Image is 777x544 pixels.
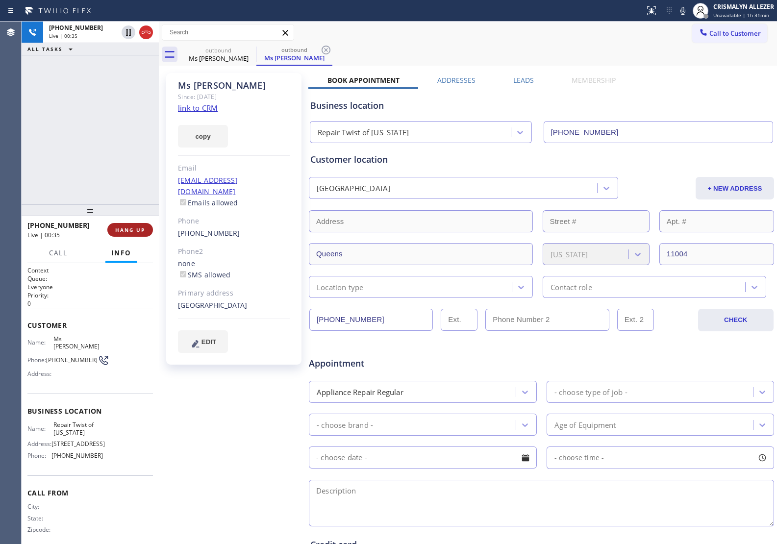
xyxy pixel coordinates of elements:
[544,121,774,143] input: Phone Number
[107,223,153,237] button: HANG UP
[310,153,773,166] div: Customer location
[178,216,290,227] div: Phone
[181,47,255,54] div: outbound
[713,12,769,19] span: Unavailable | 1h 31min
[139,25,153,39] button: Hang up
[327,75,400,85] label: Book Appointment
[27,406,153,416] span: Business location
[713,2,774,11] div: CRISMALYN ALLEZER
[27,231,60,239] span: Live | 00:35
[178,175,238,196] a: [EMAIL_ADDRESS][DOMAIN_NAME]
[53,335,102,350] span: Ms [PERSON_NAME]
[27,425,53,432] span: Name:
[554,386,627,397] div: - choose type of job -
[554,453,604,462] span: - choose time -
[178,300,290,311] div: [GEOGRAPHIC_DATA]
[51,440,105,447] span: [STREET_ADDRESS]
[178,270,230,279] label: SMS allowed
[43,244,74,263] button: Call
[543,210,650,232] input: Street #
[27,266,153,274] h1: Context
[317,281,364,293] div: Location type
[309,446,537,469] input: - choose date -
[27,274,153,283] h2: Queue:
[181,44,255,66] div: Ms Pam
[122,25,135,39] button: Hold Customer
[257,46,331,53] div: outbound
[309,210,533,232] input: Address
[178,163,290,174] div: Email
[27,299,153,308] p: 0
[178,258,290,281] div: none
[49,32,77,39] span: Live | 00:35
[513,75,534,85] label: Leads
[551,281,592,293] div: Contact role
[111,248,131,257] span: Info
[698,309,774,331] button: CHECK
[178,246,290,257] div: Phone2
[27,515,53,522] span: State:
[309,357,463,370] span: Appointment
[115,226,145,233] span: HANG UP
[27,46,63,52] span: ALL TASKS
[709,29,761,38] span: Call to Customer
[49,24,103,32] span: [PHONE_NUMBER]
[659,243,774,265] input: ZIP
[201,338,216,346] span: EDIT
[617,309,654,331] input: Ext. 2
[180,199,186,205] input: Emails allowed
[27,488,153,497] span: Call From
[27,370,53,377] span: Address:
[27,291,153,299] h2: Priority:
[441,309,477,331] input: Ext.
[27,440,51,447] span: Address:
[317,419,373,430] div: - choose brand -
[162,25,294,40] input: Search
[309,309,433,331] input: Phone Number
[27,503,53,510] span: City:
[257,44,331,65] div: Ms Pam
[49,248,68,257] span: Call
[437,75,476,85] label: Addresses
[53,421,102,436] span: Repair Twist of [US_STATE]
[46,356,98,364] span: [PHONE_NUMBER]
[317,386,403,397] div: Appliance Repair Regular
[257,53,331,62] div: Ms [PERSON_NAME]
[178,103,218,113] a: link to CRM
[178,125,228,148] button: copy
[692,24,767,43] button: Call to Customer
[178,330,228,353] button: EDIT
[317,183,390,194] div: [GEOGRAPHIC_DATA]
[178,91,290,102] div: Since: [DATE]
[51,452,103,459] span: [PHONE_NUMBER]
[27,321,153,330] span: Customer
[27,356,46,364] span: Phone:
[178,198,238,207] label: Emails allowed
[178,288,290,299] div: Primary address
[22,43,82,55] button: ALL TASKS
[27,452,51,459] span: Phone:
[27,339,53,346] span: Name:
[659,210,774,232] input: Apt. #
[572,75,616,85] label: Membership
[485,309,609,331] input: Phone Number 2
[554,419,616,430] div: Age of Equipment
[318,127,409,138] div: Repair Twist of [US_STATE]
[181,54,255,63] div: Ms [PERSON_NAME]
[178,228,240,238] a: [PHONE_NUMBER]
[27,526,53,533] span: Zipcode:
[696,177,774,199] button: + NEW ADDRESS
[676,4,690,18] button: Mute
[105,244,137,263] button: Info
[178,80,290,91] div: Ms [PERSON_NAME]
[310,99,773,112] div: Business location
[27,283,153,291] p: Everyone
[27,221,90,230] span: [PHONE_NUMBER]
[180,271,186,277] input: SMS allowed
[309,243,533,265] input: City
